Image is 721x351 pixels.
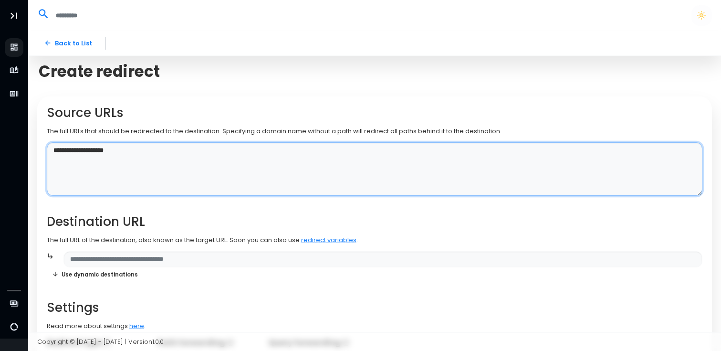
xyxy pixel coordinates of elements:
button: Use dynamic destinations [47,267,144,281]
h2: Settings [47,300,703,315]
button: Toggle Aside [5,7,23,25]
a: here [129,321,144,330]
span: Copyright © [DATE] - [DATE] | Version 1.0.0 [37,337,164,346]
a: redirect variables [301,235,356,245]
p: The full URL of the destination, also known as the target URL. Soon you can also use . [47,235,703,245]
span: Create redirect [39,62,160,81]
h2: Source URLs [47,106,703,120]
p: Read more about settings . [47,321,703,331]
h2: Destination URL [47,214,703,229]
a: Back to List [37,35,99,52]
p: The full URLs that should be redirected to the destination. Specifying a domain name without a pa... [47,127,703,136]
